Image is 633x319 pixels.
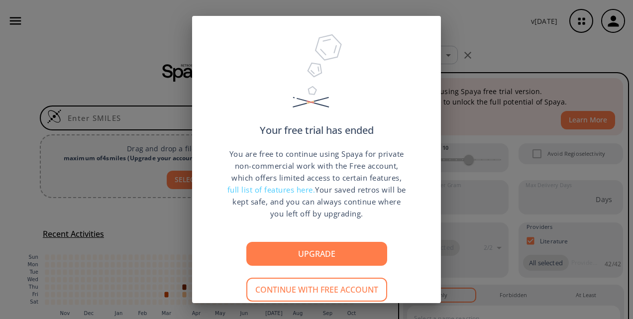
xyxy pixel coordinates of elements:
[227,185,316,195] span: full list of features here.
[246,278,387,302] button: Continue with free account
[227,148,406,219] p: You are free to continue using Spaya for private non-commercial work with the Free account, which...
[288,31,345,125] img: Trial Ended
[260,125,374,135] p: Your free trial has ended
[246,242,387,266] button: Upgrade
